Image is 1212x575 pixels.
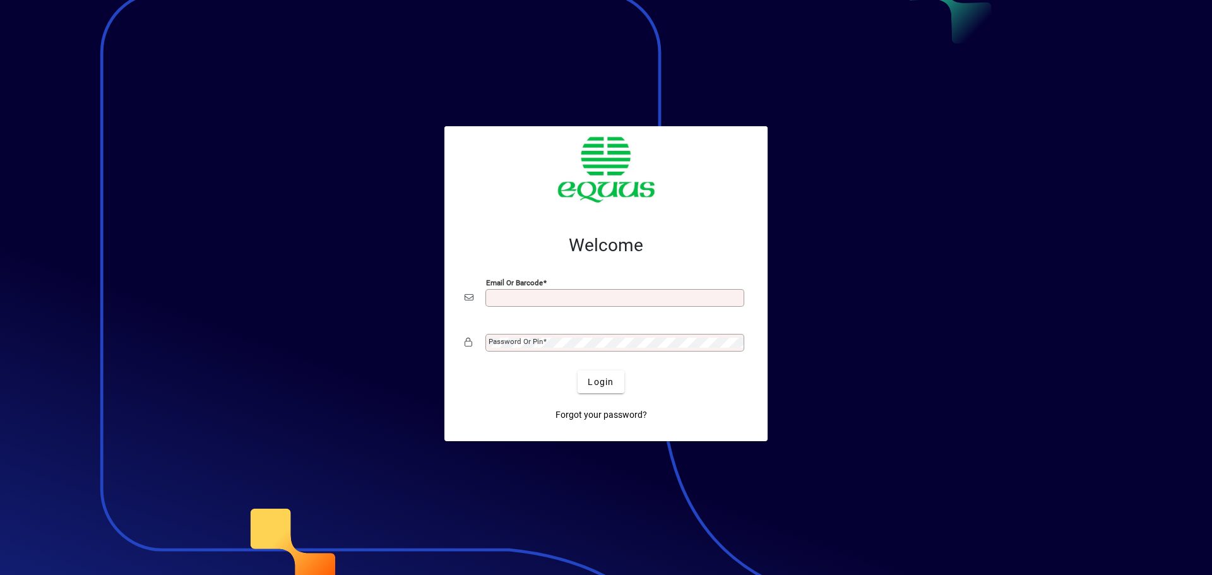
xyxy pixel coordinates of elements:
span: Forgot your password? [555,408,647,422]
span: Login [588,376,614,389]
h2: Welcome [465,235,747,256]
mat-label: Password or Pin [489,337,543,346]
a: Forgot your password? [550,403,652,426]
mat-label: Email or Barcode [486,278,543,287]
button: Login [578,370,624,393]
